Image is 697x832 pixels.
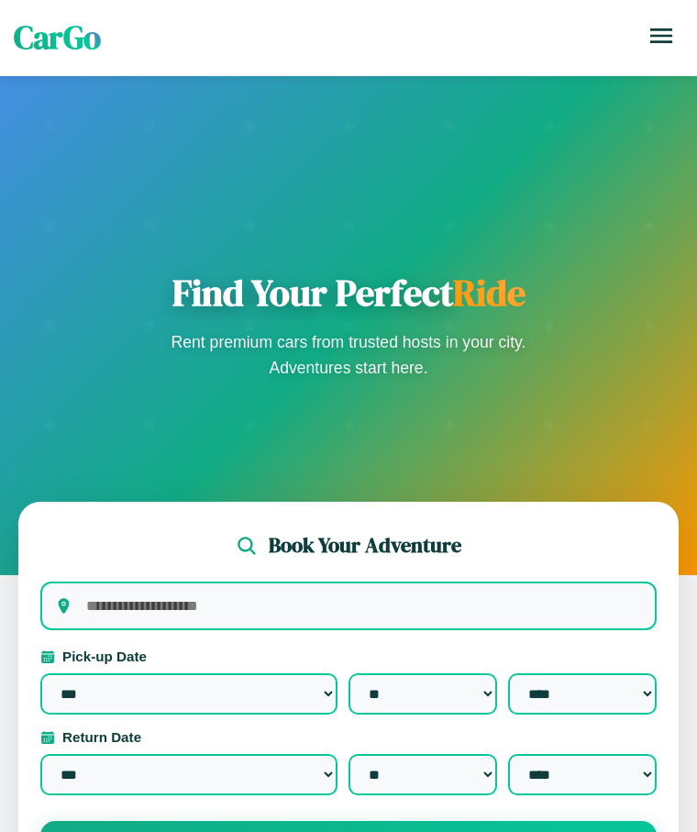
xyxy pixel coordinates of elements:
span: CarGo [14,16,101,60]
p: Rent premium cars from trusted hosts in your city. Adventures start here. [165,329,532,381]
label: Pick-up Date [40,649,657,664]
label: Return Date [40,729,657,745]
span: Ride [453,268,526,317]
h2: Book Your Adventure [269,531,461,560]
h1: Find Your Perfect [165,271,532,315]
